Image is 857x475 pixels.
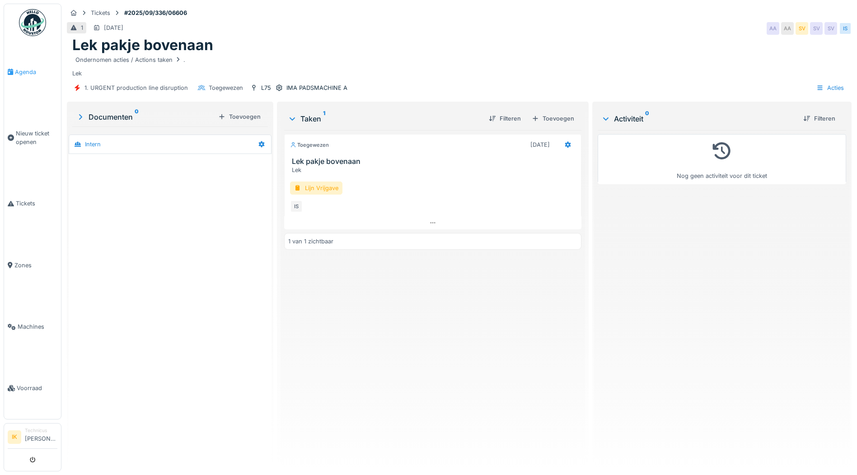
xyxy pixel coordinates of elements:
h1: Lek pakje bovenaan [72,37,213,54]
li: [PERSON_NAME] [25,427,57,447]
div: Filteren [800,112,839,125]
a: Zones [4,234,61,296]
sup: 0 [135,112,139,122]
div: Toevoegen [215,111,264,123]
h3: Lek pakje bovenaan [292,157,577,166]
div: Lek [72,54,846,78]
div: SV [824,22,837,35]
div: IS [839,22,852,35]
div: Ondernomen acties / Actions taken . [75,56,185,64]
span: Voorraad [17,384,57,392]
div: Tickets [91,9,110,17]
div: SV [796,22,808,35]
div: Filteren [485,112,525,125]
span: Machines [18,322,57,331]
div: Intern [85,140,101,149]
div: [DATE] [530,140,550,149]
sup: 1 [323,113,325,124]
a: Nieuw ticket openen [4,102,61,173]
span: Agenda [15,68,57,76]
div: AA [781,22,794,35]
a: Tickets [4,173,61,234]
div: Activiteit [601,113,796,124]
div: Lijn Vrijgave [290,182,342,195]
li: IK [8,430,21,444]
sup: 0 [645,113,649,124]
div: Technicus [25,427,57,434]
span: Nieuw ticket openen [16,129,57,146]
div: SV [810,22,823,35]
div: Toegewezen [290,141,329,149]
strong: #2025/09/336/06606 [121,9,191,17]
div: L75 [261,84,271,92]
span: Tickets [16,199,57,208]
div: Toegewezen [209,84,243,92]
div: Documenten [76,112,215,122]
img: Badge_color-CXgf-gQk.svg [19,9,46,36]
div: Acties [812,81,848,94]
a: Machines [4,296,61,358]
div: Lek [292,166,577,174]
a: Voorraad [4,358,61,419]
div: 1 [81,23,83,32]
div: Nog geen activiteit voor dit ticket [604,138,840,180]
div: Taken [288,113,482,124]
div: AA [767,22,779,35]
div: 1. URGENT production line disruption [84,84,188,92]
span: Zones [14,261,57,270]
div: IS [290,200,303,213]
div: IMA PADSMACHINE A [286,84,347,92]
div: [DATE] [104,23,123,32]
a: Agenda [4,41,61,102]
div: Toevoegen [528,112,578,125]
a: IK Technicus[PERSON_NAME] [8,427,57,449]
div: 1 van 1 zichtbaar [288,237,333,246]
